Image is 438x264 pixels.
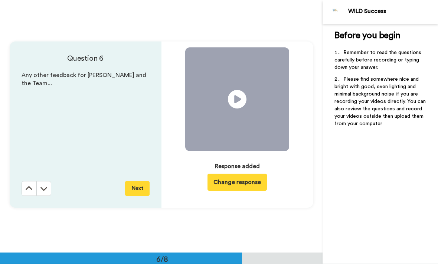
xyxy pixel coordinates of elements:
button: Change response [207,174,267,191]
span: Any other feedback for [PERSON_NAME] and the Team... [22,72,148,87]
span: Before you begin [334,31,400,40]
button: Next [125,181,150,196]
span: Please find somewhere nice and bright with good, even lighting and minimal background noise if yo... [334,77,427,126]
h4: Question 6 [22,53,150,64]
div: WILD Success [348,8,438,15]
span: Remember to read the questions carefully before recording or typing down your answer. [334,50,423,70]
div: Response added [215,162,260,171]
div: 6/8 [144,254,180,264]
img: Profile Image [327,3,344,21]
